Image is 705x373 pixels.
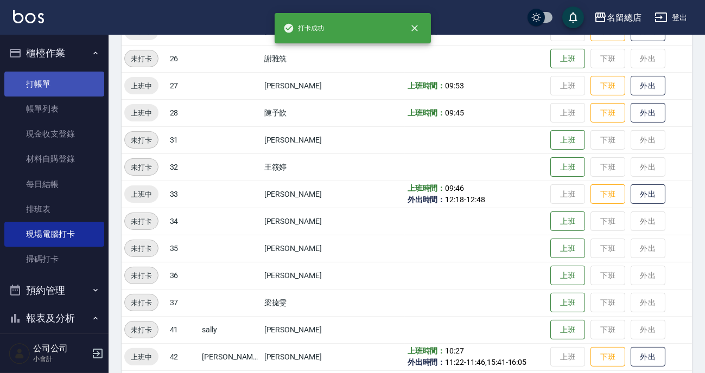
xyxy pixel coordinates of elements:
td: [PERSON_NAME] [262,316,342,343]
button: 櫃檯作業 [4,39,104,67]
td: 26 [167,45,199,72]
button: 上班 [550,157,585,177]
td: [PERSON_NAME] [262,72,342,99]
td: [PERSON_NAME] [262,343,342,370]
td: 27 [167,72,199,99]
td: 31 [167,126,199,153]
td: 王筱婷 [262,153,342,181]
img: Logo [13,10,44,23]
td: 35 [167,235,199,262]
span: 15:41 [487,358,506,366]
td: [PERSON_NAME] [262,235,342,262]
button: 外出 [631,184,665,204]
button: 報表及分析 [4,304,104,332]
b: 上班時間： [408,346,446,355]
span: 09:46 [445,184,464,192]
td: 28 [167,99,199,126]
button: 上班 [550,293,585,313]
div: 名留總店 [607,11,642,24]
img: Person [9,343,30,364]
span: 上班中 [124,189,158,200]
td: 陳予歆 [262,99,342,126]
b: 外出時間： [408,358,446,366]
span: 11:46 [466,358,485,366]
button: 下班 [590,347,625,367]
a: 現場電腦打卡 [4,222,104,247]
td: sally [199,316,262,343]
span: 未打卡 [125,162,158,173]
span: 12:48 [466,195,485,204]
span: 09:45 [445,108,464,117]
span: 12:18 [445,195,464,204]
b: 上班時間： [408,184,446,192]
span: 未打卡 [125,53,158,65]
button: 外出 [631,347,665,367]
a: 掃碼打卡 [4,247,104,272]
td: 梁㨗雯 [262,289,342,316]
button: 上班 [550,130,585,150]
td: 謝雅筑 [262,45,342,72]
span: 16:05 [508,358,527,366]
td: [PERSON_NAME] [262,262,342,289]
td: 41 [167,316,199,343]
span: 未打卡 [125,134,158,146]
button: save [562,7,584,28]
button: 下班 [590,76,625,96]
a: 現金收支登錄 [4,121,104,146]
span: 上班中 [124,351,158,363]
button: 預約管理 [4,276,104,305]
span: 10:27 [445,346,464,355]
td: 34 [167,208,199,235]
button: 外出 [631,76,665,96]
b: 上班時間： [408,108,446,117]
button: 上班 [550,266,585,286]
td: 33 [167,181,199,208]
td: [PERSON_NAME] [262,181,342,208]
td: 36 [167,262,199,289]
button: 下班 [590,103,625,123]
button: 名留總店 [589,7,646,29]
b: 外出時間： [408,195,446,204]
button: 上班 [550,211,585,231]
h5: 公司公司 [33,343,88,354]
p: 小會計 [33,354,88,364]
td: [PERSON_NAME] [262,126,342,153]
button: 登出 [650,8,692,28]
span: 10:20 [445,27,464,36]
button: 外出 [631,103,665,123]
span: 打卡成功 [283,23,325,34]
a: 帳單列表 [4,97,104,121]
td: [PERSON_NAME] [199,343,262,370]
span: 11:22 [445,358,464,366]
span: 未打卡 [125,216,158,227]
td: 37 [167,289,199,316]
a: 每日結帳 [4,172,104,197]
button: 下班 [590,184,625,204]
span: 未打卡 [125,324,158,336]
td: - [405,181,548,208]
button: 上班 [550,49,585,69]
td: 42 [167,343,199,370]
span: 09:53 [445,81,464,90]
span: 上班中 [124,107,158,119]
a: 打帳單 [4,72,104,97]
a: 材料自購登錄 [4,146,104,171]
button: close [403,16,427,40]
span: 未打卡 [125,297,158,308]
span: 上班中 [124,80,158,92]
td: - , - [405,343,548,370]
a: 排班表 [4,197,104,222]
button: 上班 [550,320,585,340]
button: 上班 [550,239,585,259]
td: 32 [167,153,199,181]
b: 上班時間： [408,81,446,90]
span: 未打卡 [125,270,158,281]
td: [PERSON_NAME] [262,208,342,235]
span: 未打卡 [125,243,158,254]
